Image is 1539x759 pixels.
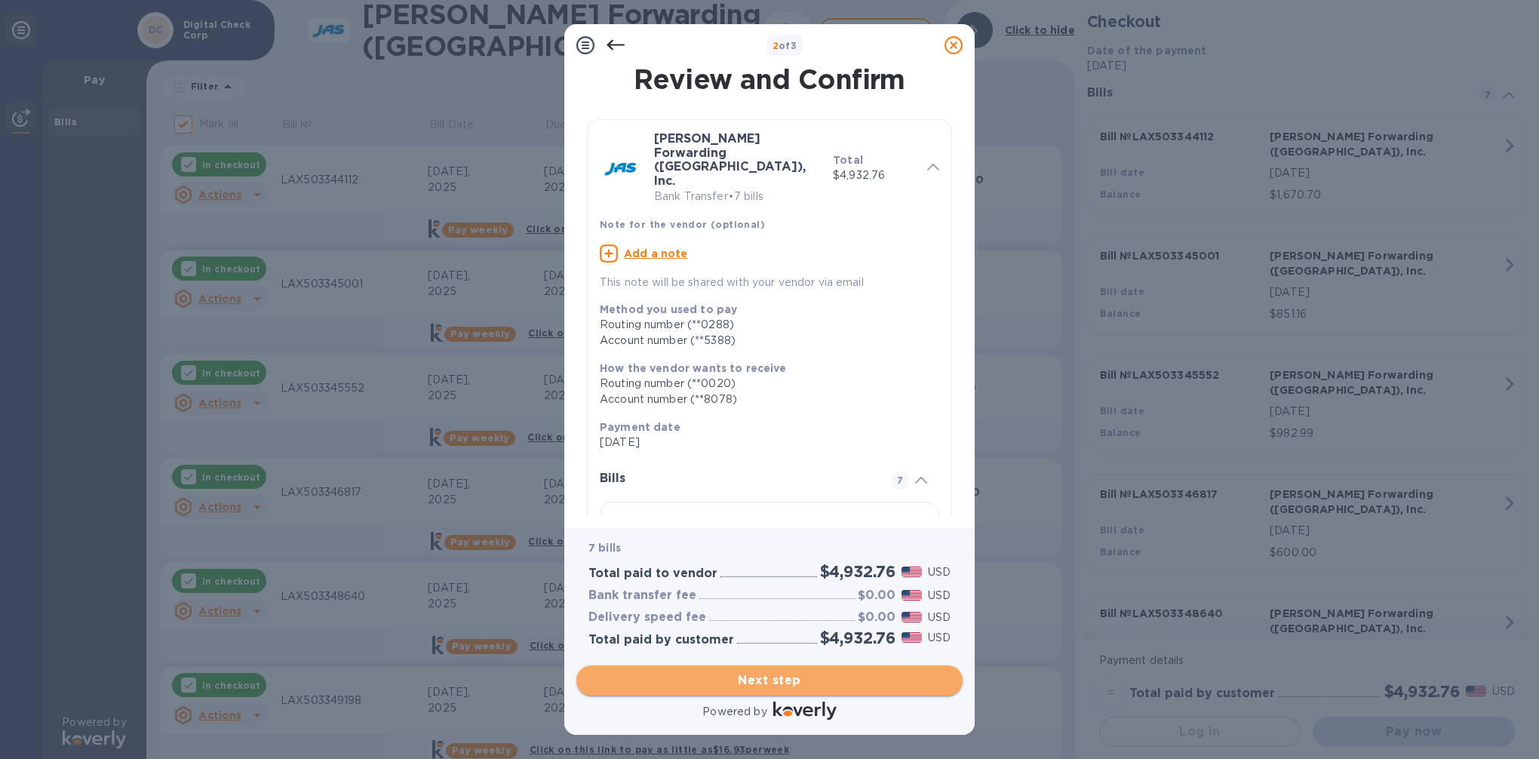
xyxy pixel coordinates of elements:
[588,610,706,625] h3: Delivery speed fee
[902,632,922,643] img: USD
[588,671,951,690] span: Next step
[600,392,927,407] div: Account number (**8078)
[600,333,927,349] div: Account number (**5388)
[600,502,939,631] button: Bill №LAX503344112[PERSON_NAME] Forwarding ([GEOGRAPHIC_DATA]), Inc.
[928,588,951,604] p: USD
[600,472,873,486] h3: Bills
[600,219,765,230] b: Note for the vendor (optional)
[928,630,951,646] p: USD
[654,189,821,204] p: Bank Transfer • 7 bills
[928,610,951,625] p: USD
[600,275,939,290] p: This note will be shared with your vendor via email
[600,435,927,450] p: [DATE]
[773,40,779,51] span: 2
[891,472,909,490] span: 7
[820,628,895,647] h2: $4,932.76
[654,131,806,188] b: [PERSON_NAME] Forwarding ([GEOGRAPHIC_DATA]), Inc.
[588,567,717,581] h3: Total paid to vendor
[584,63,955,95] h1: Review and Confirm
[600,376,927,392] div: Routing number (**0020)
[928,564,951,580] p: USD
[902,612,922,622] img: USD
[902,567,922,577] img: USD
[773,40,797,51] b: of 3
[600,362,787,374] b: How the vendor wants to receive
[820,562,895,581] h2: $4,932.76
[833,154,863,166] b: Total
[702,704,766,720] p: Powered by
[858,610,895,625] h3: $0.00
[600,421,680,433] b: Payment date
[858,588,895,603] h3: $0.00
[902,590,922,601] img: USD
[576,665,963,696] button: Next step
[600,132,939,290] div: [PERSON_NAME] Forwarding ([GEOGRAPHIC_DATA]), Inc.Bank Transfer•7 billsTotal$4,932.76Note for the...
[588,542,621,554] b: 7 bills
[624,247,688,260] u: Add a note
[600,303,737,315] b: Method you used to pay
[600,317,927,333] div: Routing number (**0288)
[613,515,735,530] p: Bill № LAX503344112
[588,588,696,603] h3: Bank transfer fee
[588,633,734,647] h3: Total paid by customer
[833,167,915,183] p: $4,932.76
[773,702,837,720] img: Logo
[741,515,863,575] p: [PERSON_NAME] Forwarding ([GEOGRAPHIC_DATA]), Inc.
